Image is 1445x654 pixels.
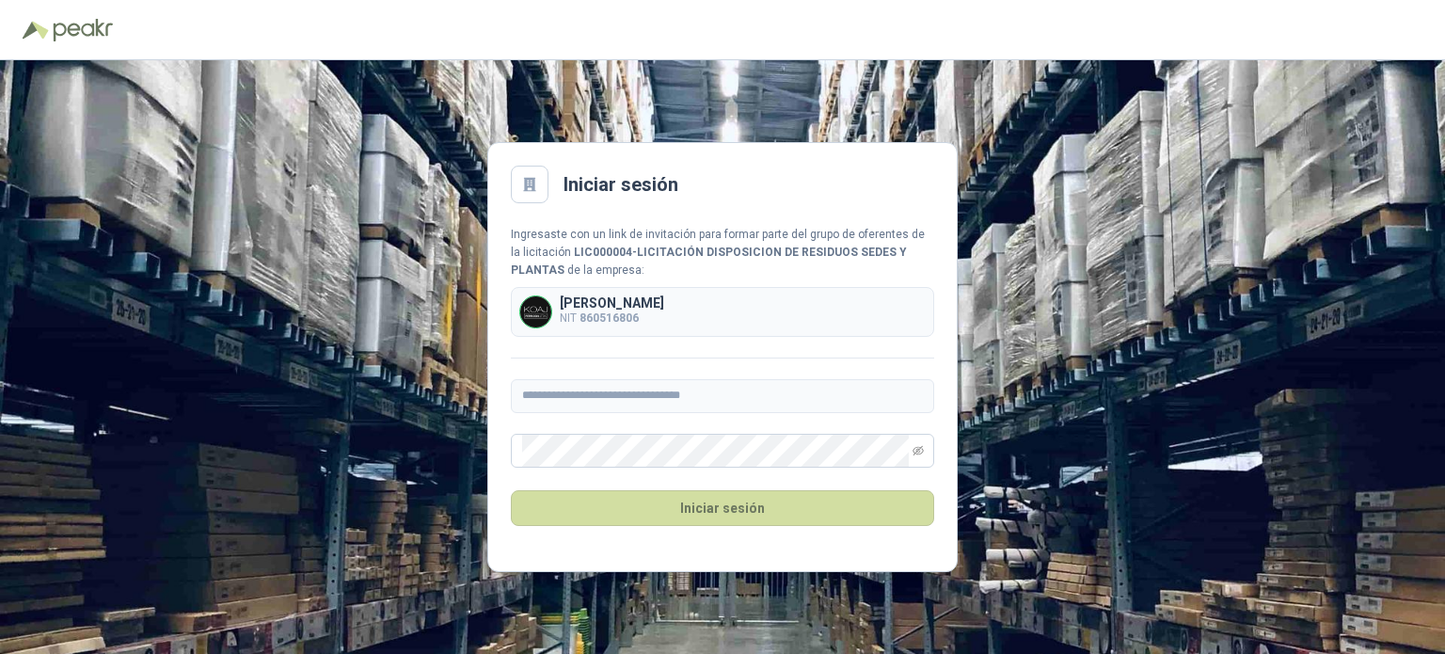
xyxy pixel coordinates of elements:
button: Iniciar sesión [511,490,934,526]
img: Company Logo [520,296,551,327]
span: eye-invisible [913,445,924,456]
img: Peakr [53,19,113,41]
p: NIT [560,310,664,327]
p: [PERSON_NAME] [560,296,664,310]
img: Logo [23,21,49,40]
b: 860516806 [580,311,639,325]
h2: Iniciar sesión [564,170,678,199]
b: LIC000004 - LICITACIÓN DISPOSICION DE RESIDUOS SEDES Y PLANTAS [511,246,907,277]
p: Ingresaste con un link de invitación para formar parte del grupo de oferentes de la licitación de... [511,226,934,279]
